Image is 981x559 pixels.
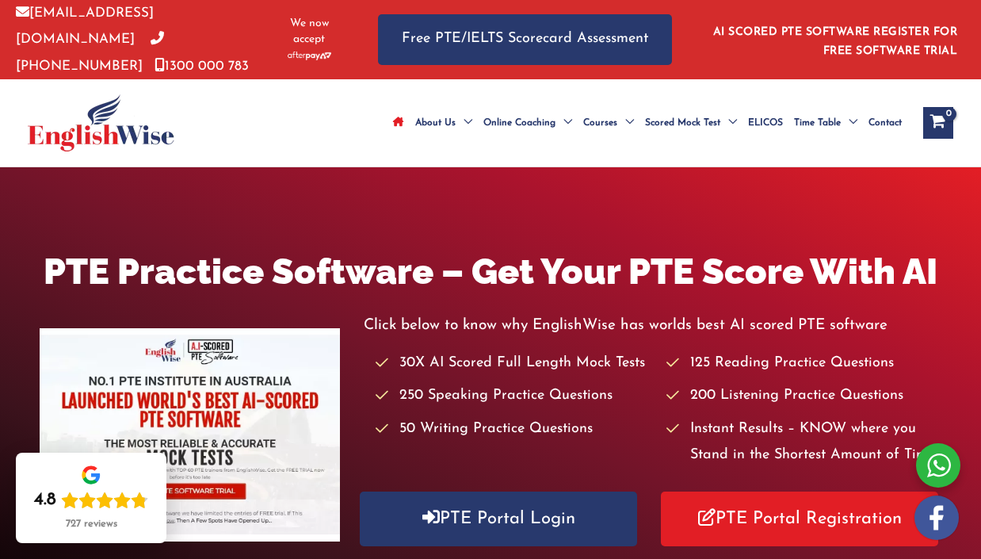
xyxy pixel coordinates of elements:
nav: Site Navigation: Main Menu [387,95,907,151]
span: Online Coaching [483,95,555,151]
li: 250 Speaking Practice Questions [376,383,651,409]
span: Courses [583,95,617,151]
a: AI SCORED PTE SOFTWARE REGISTER FOR FREE SOFTWARE TRIAL [713,26,958,57]
a: [EMAIL_ADDRESS][DOMAIN_NAME] [16,6,154,46]
a: Scored Mock TestMenu Toggle [639,95,742,151]
a: Contact [863,95,907,151]
span: Menu Toggle [617,95,634,151]
a: PTE Portal Registration [661,492,938,546]
a: Time TableMenu Toggle [788,95,863,151]
img: white-facebook.png [914,496,959,540]
p: Click below to know why EnglishWise has worlds best AI scored PTE software [364,312,941,339]
a: PTE Portal Login [360,492,637,546]
li: 50 Writing Practice Questions [376,416,651,442]
span: ELICOS [748,95,783,151]
a: CoursesMenu Toggle [578,95,639,151]
li: 200 Listening Practice Questions [666,383,942,409]
div: Rating: 4.8 out of 5 [34,489,148,511]
a: Free PTE/IELTS Scorecard Assessment [378,14,672,64]
span: About Us [415,95,456,151]
a: About UsMenu Toggle [410,95,478,151]
span: Menu Toggle [555,95,572,151]
span: Menu Toggle [841,95,857,151]
a: Online CoachingMenu Toggle [478,95,578,151]
span: Menu Toggle [456,95,472,151]
span: Menu Toggle [720,95,737,151]
a: [PHONE_NUMBER] [16,33,164,72]
span: Contact [868,95,902,151]
span: We now accept [280,16,338,48]
img: cropped-ew-logo [28,94,174,151]
a: 1300 000 783 [155,59,249,73]
h1: PTE Practice Software – Get Your PTE Score With AI [40,247,942,297]
div: 727 reviews [66,518,117,530]
li: 125 Reading Practice Questions [666,350,942,377]
li: Instant Results – KNOW where you Stand in the Shortest Amount of Time [666,416,942,469]
div: 4.8 [34,489,56,511]
img: pte-institute-main [40,328,341,542]
a: View Shopping Cart, empty [923,107,953,139]
span: Time Table [794,95,841,151]
img: Afterpay-Logo [288,52,331,60]
a: ELICOS [742,95,788,151]
span: Scored Mock Test [645,95,720,151]
aside: Header Widget 1 [704,13,965,65]
li: 30X AI Scored Full Length Mock Tests [376,350,651,377]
